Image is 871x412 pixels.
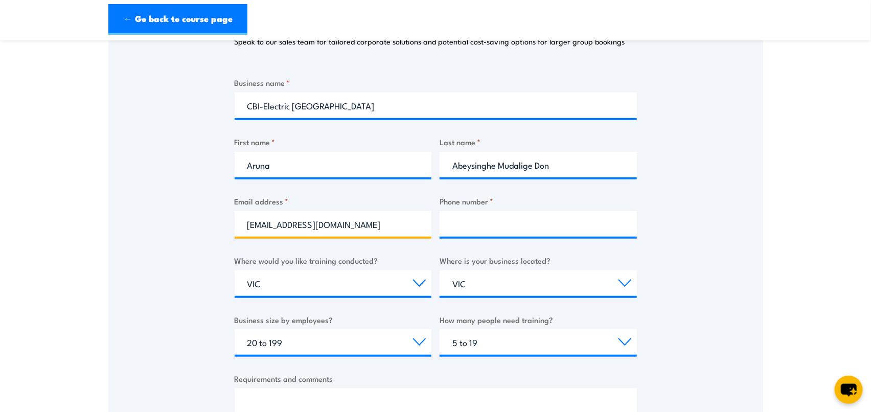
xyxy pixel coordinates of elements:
[835,376,863,404] button: chat-button
[235,77,637,88] label: Business name
[235,136,432,148] label: First name
[440,314,637,326] label: How many people need training?
[440,195,637,207] label: Phone number
[235,373,637,384] label: Requirements and comments
[235,36,625,47] p: Speak to our sales team for tailored corporate solutions and potential cost-saving options for la...
[440,136,637,148] label: Last name
[440,255,637,266] label: Where is your business located?
[235,314,432,326] label: Business size by employees?
[108,4,247,35] a: ← Go back to course page
[235,255,432,266] label: Where would you like training conducted?
[235,195,432,207] label: Email address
